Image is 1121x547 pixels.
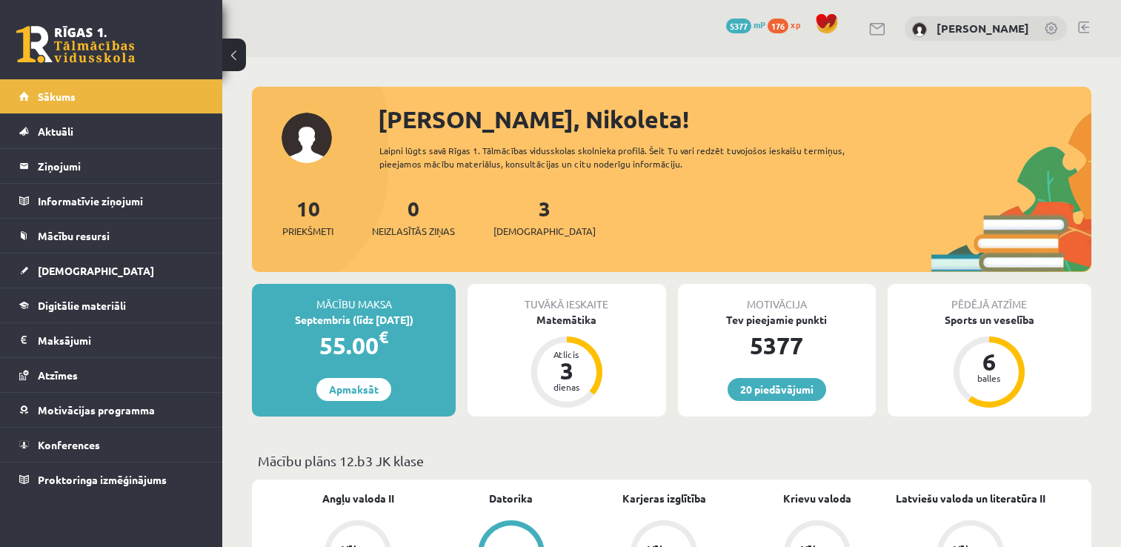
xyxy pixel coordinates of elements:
legend: Maksājumi [38,323,204,357]
div: Atlicis [545,350,589,359]
a: Sākums [19,79,204,113]
a: 3[DEMOGRAPHIC_DATA] [493,195,596,239]
a: 176 xp [768,19,808,30]
a: Mācību resursi [19,219,204,253]
div: 6 [967,350,1011,374]
a: Proktoringa izmēģinājums [19,463,204,497]
span: Sākums [38,90,76,103]
span: Digitālie materiāli [38,299,126,312]
div: 55.00 [252,328,456,363]
div: balles [967,374,1011,382]
a: Informatīvie ziņojumi [19,184,204,218]
span: xp [791,19,800,30]
span: € [379,326,388,348]
a: Motivācijas programma [19,393,204,427]
legend: Informatīvie ziņojumi [38,184,204,218]
div: Motivācija [678,284,876,312]
a: Datorika [489,491,533,506]
a: Apmaksāt [316,378,391,401]
p: Mācību plāns 12.b3 JK klase [258,451,1085,471]
div: dienas [545,382,589,391]
a: Matemātika Atlicis 3 dienas [468,312,665,410]
a: Sports un veselība 6 balles [888,312,1091,410]
span: [DEMOGRAPHIC_DATA] [38,264,154,277]
div: 5377 [678,328,876,363]
span: 5377 [726,19,751,33]
span: Mācību resursi [38,229,110,242]
span: Motivācijas programma [38,403,155,417]
div: Sports un veselība [888,312,1091,328]
span: Atzīmes [38,368,78,382]
span: [DEMOGRAPHIC_DATA] [493,224,596,239]
span: 176 [768,19,788,33]
span: Neizlasītās ziņas [372,224,455,239]
div: Septembris (līdz [DATE]) [252,312,456,328]
div: Tuvākā ieskaite [468,284,665,312]
span: mP [754,19,765,30]
div: Pēdējā atzīme [888,284,1091,312]
a: Karjeras izglītība [622,491,706,506]
a: Ziņojumi [19,149,204,183]
div: Laipni lūgts savā Rīgas 1. Tālmācības vidusskolas skolnieka profilā. Šeit Tu vari redzēt tuvojošo... [379,144,883,170]
a: 10Priekšmeti [282,195,333,239]
a: 0Neizlasītās ziņas [372,195,455,239]
a: Latviešu valoda un literatūra II [896,491,1045,506]
div: [PERSON_NAME], Nikoleta! [378,102,1091,137]
div: Mācību maksa [252,284,456,312]
span: Proktoringa izmēģinājums [38,473,167,486]
a: Krievu valoda [783,491,851,506]
legend: Ziņojumi [38,149,204,183]
div: Tev pieejamie punkti [678,312,876,328]
img: Nikoleta Zamarjonova [912,22,927,37]
a: Digitālie materiāli [19,288,204,322]
a: Angļu valoda II [322,491,394,506]
a: Aktuāli [19,114,204,148]
a: 5377 mP [726,19,765,30]
span: Priekšmeti [282,224,333,239]
a: Atzīmes [19,358,204,392]
a: [PERSON_NAME] [937,21,1029,36]
div: 3 [545,359,589,382]
a: [DEMOGRAPHIC_DATA] [19,253,204,288]
div: Matemātika [468,312,665,328]
span: Konferences [38,438,100,451]
a: Maksājumi [19,323,204,357]
a: Konferences [19,428,204,462]
a: 20 piedāvājumi [728,378,826,401]
a: Rīgas 1. Tālmācības vidusskola [16,26,135,63]
span: Aktuāli [38,125,73,138]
